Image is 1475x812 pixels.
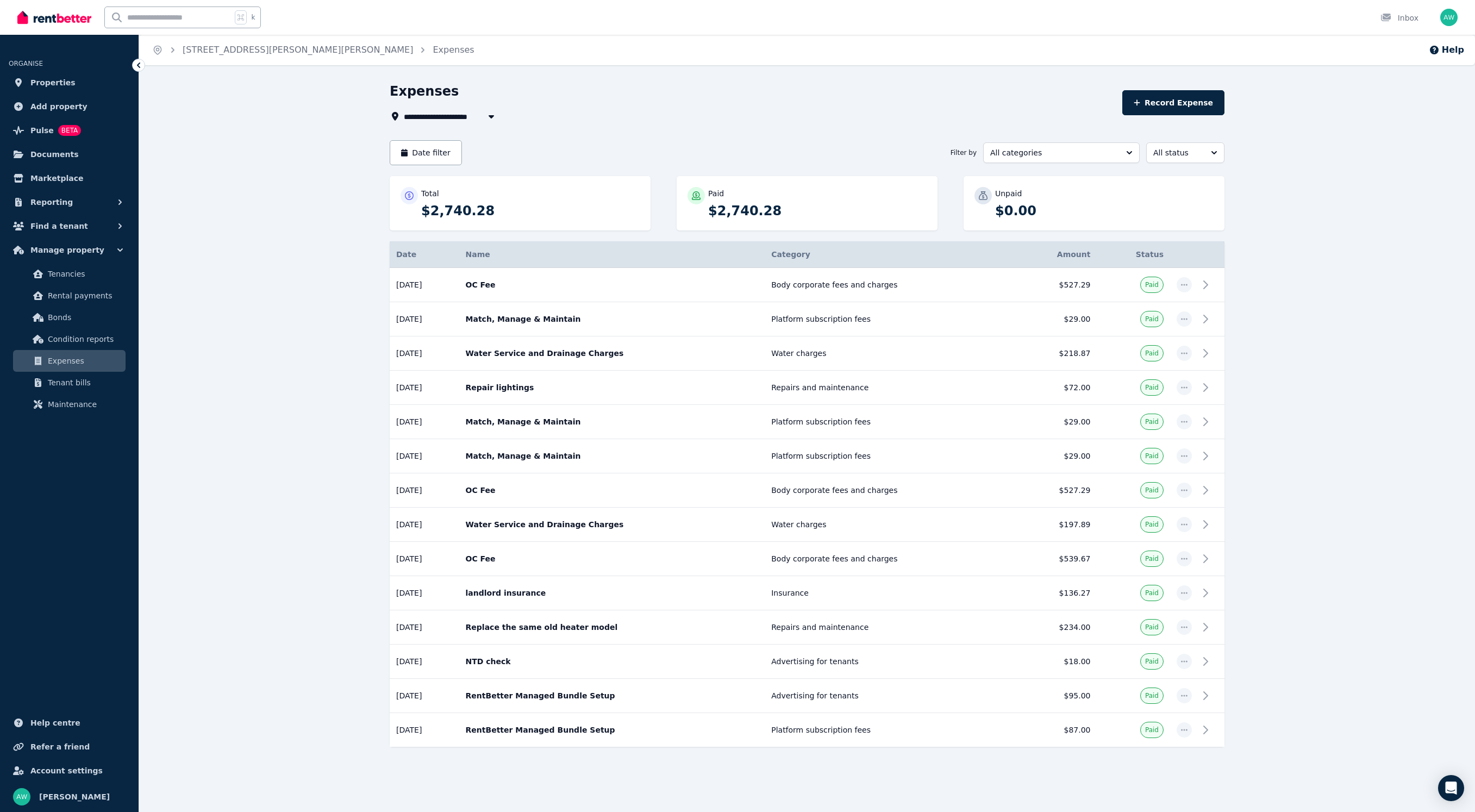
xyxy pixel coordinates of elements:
[466,451,759,461] p: Match, Manage & Maintain
[183,45,413,55] a: [STREET_ADDRESS][PERSON_NAME][PERSON_NAME]
[13,350,126,372] a: Expenses
[9,239,130,261] button: Manage property
[390,542,459,576] td: [DATE]
[9,736,130,758] a: Refer a friend
[390,576,459,610] td: [DATE]
[1145,315,1159,323] span: Paid
[466,690,759,701] p: RentBetter Managed Bundle Setup
[995,202,1214,220] p: $0.00
[765,336,1014,371] td: Water charges
[9,143,130,165] a: Documents
[30,100,87,113] span: Add property
[13,788,30,805] img: Andrew Wong
[765,405,1014,439] td: Platform subscription fees
[765,610,1014,645] td: Repairs and maintenance
[765,371,1014,405] td: Repairs and maintenance
[1014,405,1097,439] td: $29.00
[466,519,759,530] p: Water Service and Drainage Charges
[390,473,459,508] td: [DATE]
[9,167,130,189] a: Marketplace
[139,35,487,65] nav: Breadcrumb
[765,302,1014,336] td: Platform subscription fees
[1146,142,1224,163] button: All status
[13,263,126,285] a: Tenancies
[390,610,459,645] td: [DATE]
[13,393,126,415] a: Maintenance
[421,188,439,199] p: Total
[466,553,759,564] p: OC Fee
[1122,90,1224,115] button: Record Expense
[765,473,1014,508] td: Body corporate fees and charges
[1145,520,1159,529] span: Paid
[30,716,80,729] span: Help centre
[39,790,110,803] span: [PERSON_NAME]
[13,285,126,307] a: Rental payments
[459,241,765,268] th: Name
[466,382,759,393] p: Repair lightings
[390,645,459,679] td: [DATE]
[1014,576,1097,610] td: $136.27
[390,371,459,405] td: [DATE]
[466,279,759,290] p: OC Fee
[466,724,759,735] p: RentBetter Managed Bundle Setup
[1145,554,1159,563] span: Paid
[1145,589,1159,597] span: Paid
[765,645,1014,679] td: Advertising for tenants
[30,220,88,233] span: Find a tenant
[466,485,759,496] p: OC Fee
[390,508,459,542] td: [DATE]
[983,142,1140,163] button: All categories
[390,713,459,747] td: [DATE]
[765,268,1014,302] td: Body corporate fees and charges
[466,348,759,359] p: Water Service and Drainage Charges
[708,202,927,220] p: $2,740.28
[1014,302,1097,336] td: $29.00
[48,267,121,280] span: Tenancies
[9,72,130,93] a: Properties
[30,172,83,185] span: Marketplace
[765,241,1014,268] th: Category
[765,679,1014,713] td: Advertising for tenants
[1014,336,1097,371] td: $218.87
[1145,417,1159,426] span: Paid
[995,188,1022,199] p: Unpaid
[433,45,474,55] a: Expenses
[1145,726,1159,734] span: Paid
[1153,147,1202,158] span: All status
[390,336,459,371] td: [DATE]
[990,147,1117,158] span: All categories
[9,712,130,734] a: Help centre
[708,188,724,199] p: Paid
[765,713,1014,747] td: Platform subscription fees
[1014,268,1097,302] td: $527.29
[9,60,43,67] span: ORGANISE
[1014,679,1097,713] td: $95.00
[390,83,459,100] h1: Expenses
[17,9,91,26] img: RentBetter
[13,328,126,350] a: Condition reports
[1014,645,1097,679] td: $18.00
[1145,383,1159,392] span: Paid
[765,576,1014,610] td: Insurance
[1014,508,1097,542] td: $197.89
[30,196,73,209] span: Reporting
[1014,713,1097,747] td: $87.00
[30,76,76,89] span: Properties
[390,241,459,268] th: Date
[1145,657,1159,666] span: Paid
[1014,610,1097,645] td: $234.00
[466,314,759,324] p: Match, Manage & Maintain
[48,289,121,302] span: Rental payments
[1145,486,1159,495] span: Paid
[390,268,459,302] td: [DATE]
[765,542,1014,576] td: Body corporate fees and charges
[390,405,459,439] td: [DATE]
[1438,775,1464,801] div: Open Intercom Messenger
[466,656,759,667] p: NTD check
[30,764,103,777] span: Account settings
[1097,241,1171,268] th: Status
[1440,9,1458,26] img: Andrew Wong
[9,96,130,117] a: Add property
[58,125,81,136] span: BETA
[1145,691,1159,700] span: Paid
